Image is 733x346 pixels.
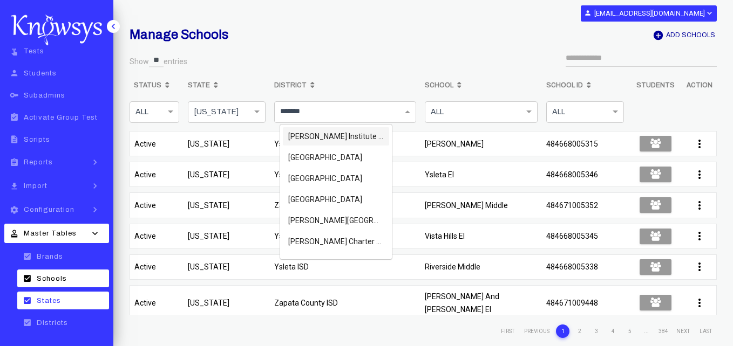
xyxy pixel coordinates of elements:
[24,92,65,99] span: Subadmins
[636,79,675,92] b: Students
[8,46,21,56] i: touch_app
[37,275,67,282] span: Schools
[653,30,664,41] i: add_circle
[288,153,362,162] span: [GEOGRAPHIC_DATA]
[546,79,583,92] b: School Id
[164,57,187,67] label: entries
[288,237,403,246] span: [PERSON_NAME] Charter Schools
[24,70,57,77] span: Students
[24,136,50,143] span: Scripts
[673,325,693,338] li: Next
[37,297,61,305] span: States
[8,91,21,100] i: key
[573,324,586,338] li: 2
[130,254,184,285] td: Active
[420,224,542,254] td: Vista Hills El
[8,113,21,122] i: assignment_turned_in
[584,9,592,17] i: person
[184,162,270,192] td: [US_STATE]
[288,174,362,183] span: [GEOGRAPHIC_DATA]
[130,162,184,192] td: Active
[556,324,569,338] li: 1
[108,21,119,32] i: keyboard_arrow_left
[184,254,270,285] td: [US_STATE]
[21,318,34,327] i: check_box
[623,324,636,338] li: 5
[693,168,706,181] i: more_vert
[184,285,270,326] td: [US_STATE]
[270,254,420,285] td: Ysleta ISD
[130,192,184,223] td: Active
[594,9,705,17] b: [EMAIL_ADDRESS][DOMAIN_NAME]
[21,296,34,305] i: check_box
[8,229,21,238] i: approval
[24,206,74,213] span: Configuration
[270,224,420,254] td: Ysleta ISD
[693,230,706,243] i: more_vert
[656,324,670,338] li: 384
[542,131,628,162] td: 484668005315
[37,253,63,260] span: Brands
[542,224,628,254] td: 484668005345
[8,158,21,167] i: assignment
[24,114,98,121] span: Activate Group Test
[130,131,184,162] td: Active
[8,182,21,191] i: file_download
[270,131,420,162] td: Ysleta ISD
[87,204,103,215] i: keyboard_arrow_right
[21,252,34,261] i: check_box
[288,195,362,204] span: [GEOGRAPHIC_DATA]
[130,224,184,254] td: Active
[24,182,47,190] span: Import
[130,57,149,67] label: Show
[270,162,420,192] td: Ysleta ISD
[288,216,480,225] span: [PERSON_NAME][GEOGRAPHIC_DATA][PERSON_NAME]
[693,137,706,150] i: more_vert
[280,124,392,260] ng-dropdown-panel: Options list
[542,285,628,326] td: 484671009448
[134,79,161,92] b: Status
[420,131,542,162] td: [PERSON_NAME]
[288,132,429,141] span: [PERSON_NAME] Institute Charter School
[184,192,270,223] td: [US_STATE]
[21,274,34,283] i: check_box
[8,135,21,144] i: description
[420,254,542,285] td: Riverside Middle
[425,79,453,92] b: School
[687,79,712,92] b: Action
[24,158,53,166] span: Reports
[270,285,420,326] td: Zapata County ISD
[87,181,103,191] i: keyboard_arrow_right
[37,319,68,327] span: Districts
[589,324,603,338] li: 3
[693,199,706,212] i: more_vert
[693,296,706,309] i: more_vert
[651,30,716,41] button: add_circleAdd Schools
[184,224,270,254] td: [US_STATE]
[24,47,44,55] span: Tests
[693,260,706,273] i: more_vert
[184,131,270,162] td: [US_STATE]
[420,192,542,223] td: [PERSON_NAME] Middle
[274,79,307,92] b: District
[8,68,21,78] i: person
[542,254,628,285] td: 484668005338
[87,157,103,168] i: keyboard_arrow_right
[542,192,628,223] td: 484671005352
[705,9,713,18] i: expand_more
[606,324,620,338] li: 4
[130,27,228,41] b: Manage Schools
[130,285,184,326] td: Active
[24,230,77,237] span: Master Tables
[420,285,542,326] td: [PERSON_NAME] And [PERSON_NAME] El
[188,79,210,92] b: State
[696,325,715,338] li: Last
[270,192,420,223] td: Zapata County ISD
[8,205,21,214] i: settings
[420,162,542,192] td: Ysleta El
[87,228,103,239] i: keyboard_arrow_down
[542,162,628,192] td: 484668005346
